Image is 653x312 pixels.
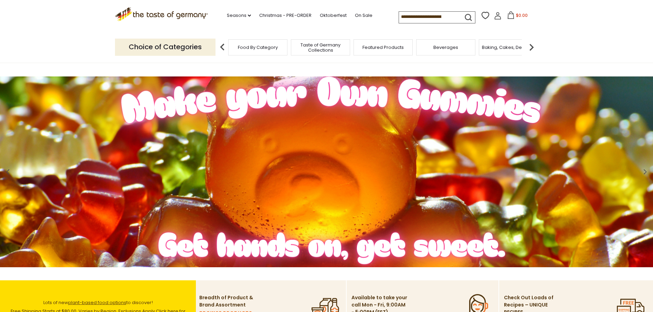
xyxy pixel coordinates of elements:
[516,12,528,18] span: $0.00
[355,12,372,19] a: On Sale
[320,12,347,19] a: Oktoberfest
[68,299,126,306] a: plant-based food options
[362,45,404,50] a: Featured Products
[227,12,251,19] a: Seasons
[433,45,458,50] a: Beverages
[293,42,348,53] a: Taste of Germany Collections
[503,11,532,22] button: $0.00
[482,45,535,50] a: Baking, Cakes, Desserts
[238,45,278,50] a: Food By Category
[199,294,256,309] p: Breadth of Product & Brand Assortment
[115,39,215,55] p: Choice of Categories
[215,40,229,54] img: previous arrow
[259,12,312,19] a: Christmas - PRE-ORDER
[525,40,538,54] img: next arrow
